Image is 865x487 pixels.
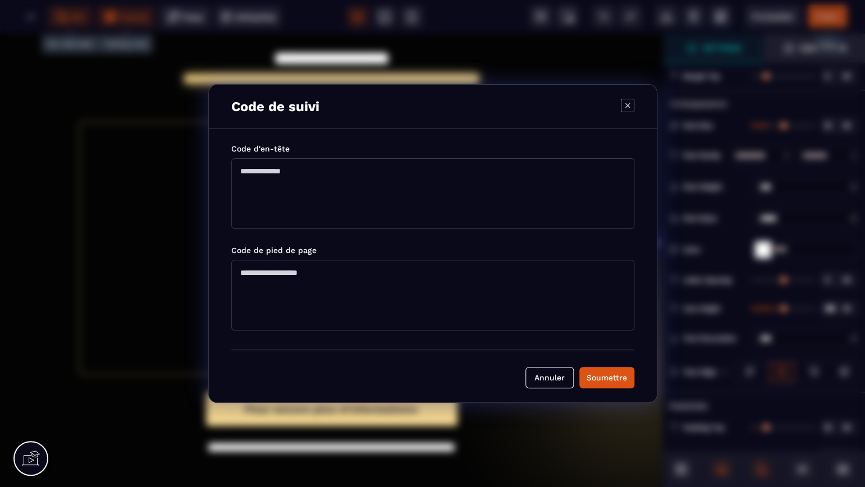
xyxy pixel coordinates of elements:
[587,372,627,383] div: Soumettre
[231,246,317,255] label: Code de pied de page
[231,144,290,153] label: Code d'en-tête
[231,99,319,114] p: Code de suivi
[226,63,437,74] b: Regardez la vidéo ci-dessous pour en savoir plus
[205,357,458,392] button: Pour encore plus d'informations
[579,367,634,388] button: Soumettre
[525,367,574,388] button: Annuler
